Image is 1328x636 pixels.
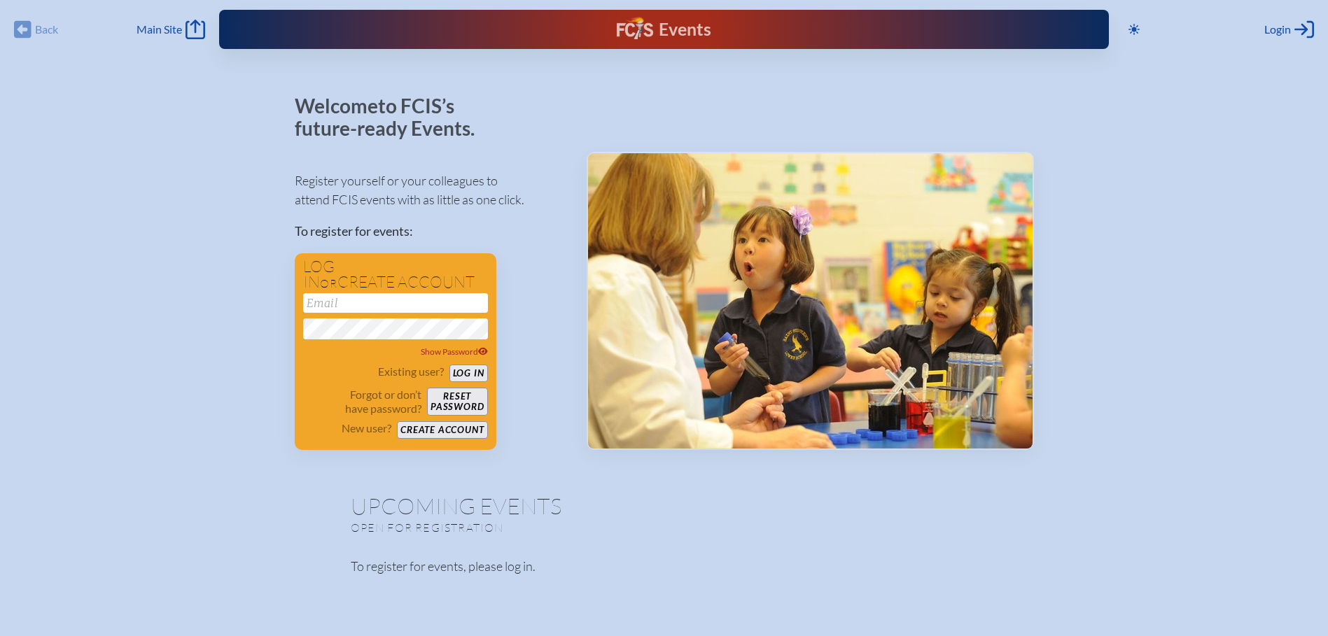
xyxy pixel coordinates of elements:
span: Show Password [421,346,488,357]
button: Resetpassword [427,388,487,416]
p: Forgot or don’t have password? [303,388,422,416]
p: New user? [342,421,391,435]
span: Login [1264,22,1291,36]
button: Create account [397,421,487,439]
span: or [320,276,337,290]
span: Main Site [137,22,182,36]
p: Existing user? [378,365,444,379]
img: Events [588,153,1033,448]
p: Open for registration [351,521,720,535]
button: Log in [449,365,488,382]
a: Main Site [137,20,205,39]
p: To register for events, please log in. [351,557,978,576]
p: Register yourself or your colleagues to attend FCIS events with as little as one click. [295,171,564,209]
div: FCIS Events — Future ready [464,17,864,42]
input: Email [303,293,488,313]
p: Welcome to FCIS’s future-ready Events. [295,95,491,139]
p: To register for events: [295,222,564,241]
h1: Upcoming Events [351,495,978,517]
h1: Log in create account [303,259,488,290]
